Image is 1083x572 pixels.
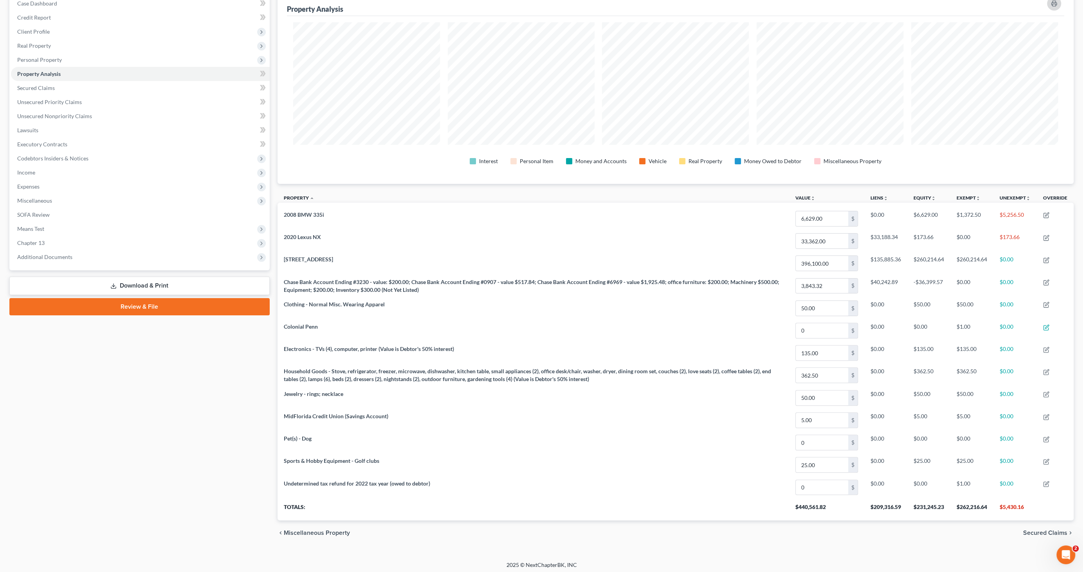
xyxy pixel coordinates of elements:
td: $0.00 [907,476,950,498]
span: Means Test [17,225,44,232]
span: Electronics - TVs (4), computer, printer (Value is Debtor's 50% interest) [284,345,454,352]
div: $ [848,256,858,271]
span: Credit Report [17,14,51,21]
td: $0.00 [993,409,1037,431]
button: Gif picker [25,256,31,263]
span: [STREET_ADDRESS] [284,256,333,263]
a: Property expand_less [284,195,314,201]
td: $25.00 [907,454,950,476]
div: Property Analysis [287,4,343,14]
span: Unsecured Priority Claims [17,99,82,105]
button: chevron_left Miscellaneous Property [278,530,350,536]
th: $440,561.82 [789,498,864,520]
td: $33,188.34 [864,230,907,252]
i: unfold_more [1026,196,1031,201]
a: Review & File [9,298,270,315]
button: Emoji picker [12,256,18,263]
div: Money Owed to Debtor [744,157,802,165]
div: $ [848,480,858,495]
div: $ [848,457,858,472]
td: $40,242.89 [864,275,907,297]
th: $209,316.59 [864,498,907,520]
b: 🚨ATTN: [GEOGRAPHIC_DATA] of [US_STATE] [13,67,112,81]
td: $0.00 [864,409,907,431]
a: Unexemptunfold_more [1000,195,1031,201]
span: Sports & Hobby Equipment - Golf clubs [284,457,379,464]
td: $0.00 [950,230,993,252]
input: 0.00 [796,480,848,495]
i: unfold_more [976,196,980,201]
td: $50.00 [950,297,993,319]
td: $0.00 [993,476,1037,498]
th: Override [1037,190,1074,208]
span: Jewelry - rings; necklace [284,390,343,397]
td: $50.00 [950,387,993,409]
span: Miscellaneous Property [284,530,350,536]
td: $0.00 [993,364,1037,387]
div: Miscellaneous Property [824,157,881,165]
span: Additional Documents [17,254,72,260]
span: Secured Claims [1023,530,1067,536]
td: $260,214.64 [950,252,993,275]
span: 2020 Lexus NX [284,234,321,240]
iframe: Intercom live chat [1056,545,1075,564]
td: $0.00 [864,454,907,476]
td: $6,629.00 [907,207,950,230]
td: $0.00 [864,342,907,364]
th: $5,430.16 [993,498,1037,520]
a: Valueunfold_more [795,195,815,201]
td: $0.00 [993,252,1037,275]
span: Colonial Penn [284,323,318,330]
td: $5,256.50 [993,207,1037,230]
td: $1.00 [950,476,993,498]
td: $0.00 [864,297,907,319]
td: $0.00 [864,319,907,342]
input: 0.00 [796,435,848,450]
td: $0.00 [993,454,1037,476]
div: $ [848,211,858,226]
td: $0.00 [993,319,1037,342]
div: $ [848,279,858,293]
span: Lawsuits [17,127,38,133]
i: chevron_left [278,530,284,536]
span: SOFA Review [17,211,50,218]
div: [PERSON_NAME] • 22m ago [13,145,79,150]
div: Real Property [688,157,722,165]
i: unfold_more [811,196,815,201]
a: SOFA Review [11,208,270,222]
input: 0.00 [796,301,848,316]
input: 0.00 [796,413,848,428]
a: Liensunfold_more [870,195,888,201]
input: 0.00 [796,368,848,383]
span: Miscellaneous [17,197,52,204]
div: Interest [479,157,498,165]
a: Equityunfold_more [914,195,936,201]
span: Executory Contracts [17,141,67,147]
div: 🚨ATTN: [GEOGRAPHIC_DATA] of [US_STATE]The court has added a new Credit Counseling Field that we n... [6,61,128,144]
i: unfold_more [931,196,936,201]
span: 2008 BMW 335i [284,211,324,218]
input: 0.00 [796,211,848,226]
td: $5.00 [907,409,950,431]
textarea: Message… [7,240,150,253]
td: $0.00 [907,319,950,342]
input: 0.00 [796,390,848,405]
span: MidFlorida Credit Union (Savings Account) [284,413,388,419]
th: $231,245.23 [907,498,950,520]
a: Unsecured Priority Claims [11,95,270,109]
td: $0.00 [993,432,1037,454]
button: Upload attachment [37,256,43,263]
td: $1.00 [950,319,993,342]
td: $0.00 [907,432,950,454]
th: Totals: [278,498,789,520]
div: Money and Accounts [575,157,627,165]
i: unfold_more [883,196,888,201]
div: $ [848,345,858,360]
input: 0.00 [796,256,848,271]
a: Secured Claims [11,81,270,95]
h1: [PERSON_NAME] [38,4,89,10]
input: 0.00 [796,279,848,293]
td: $5.00 [950,409,993,431]
button: Start recording [50,256,56,263]
span: Codebtors Insiders & Notices [17,155,88,162]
